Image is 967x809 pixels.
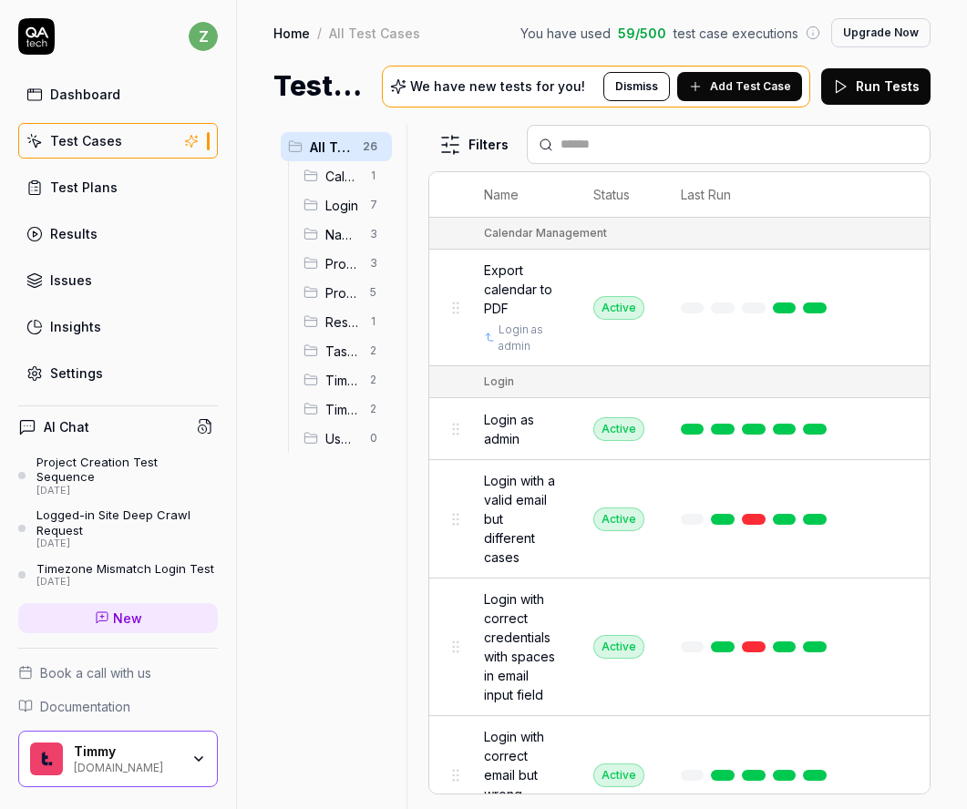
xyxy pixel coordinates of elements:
span: Add Test Case [710,78,791,95]
button: z [189,18,218,55]
span: Login with a valid email but different cases [484,471,557,567]
div: Dashboard [50,85,120,104]
th: Status [575,172,663,218]
span: New [113,609,142,628]
span: z [189,22,218,51]
a: Book a call with us [18,663,218,682]
div: [DATE] [36,485,218,497]
button: Run Tests [821,68,931,105]
span: 1 [363,165,385,187]
a: Home [273,24,310,42]
span: Export calendar to PDF [484,261,557,318]
div: Logged-in Site Deep Crawl Request [36,507,218,538]
th: Name [466,172,575,218]
span: Time Tracking Workflow [325,371,359,390]
span: 7 [363,194,385,216]
span: 2 [363,369,385,391]
span: test case executions [674,24,798,43]
div: [DOMAIN_NAME] [74,759,180,773]
div: Timmy [74,743,180,760]
div: [DATE] [36,538,218,550]
span: User Profile [325,429,359,448]
h4: AI Chat [44,417,89,436]
span: Login with correct credentials with spaces in email input field [484,589,557,704]
a: New [18,603,218,633]
div: Drag to reorderUser Profile0 [296,424,392,453]
img: Timmy Logo [30,742,63,775]
a: Results [18,216,218,251]
span: Task Management [325,342,359,361]
a: Test Plans [18,169,218,205]
span: 3 [363,223,385,245]
a: Timezone Mismatch Login Test[DATE] [18,561,218,589]
div: Results [50,224,98,243]
p: We have new tests for you! [410,80,585,93]
span: Documentation [40,697,130,716]
div: Active [593,635,644,659]
a: Settings [18,355,218,391]
div: Project Creation Test Sequence [36,455,218,485]
button: Upgrade Now [831,18,931,47]
span: Project Creation [325,254,359,273]
div: Drag to reorderTask Management2 [296,336,392,365]
div: Issues [50,271,92,290]
div: Active [593,417,644,441]
span: 2 [363,398,385,420]
div: Timezone Mismatch Login Test [36,561,214,576]
span: Timesheet Management [325,400,359,419]
div: Drag to reorderLogin7 [296,190,392,220]
div: Drag to reorderProject Creation3 [296,249,392,278]
a: Logged-in Site Deep Crawl Request[DATE] [18,507,218,549]
div: [DATE] [36,576,214,589]
span: 2 [363,340,385,362]
span: 3 [363,252,385,274]
span: 0 [363,427,385,449]
div: / [317,24,322,42]
div: Test Plans [50,178,118,197]
span: Calendar Management [325,167,359,186]
button: Filters [428,127,520,163]
h1: Test Cases [273,66,367,107]
a: Project Creation Test Sequence[DATE] [18,455,218,497]
div: Drag to reorderCalendar Management1 [296,161,392,190]
span: Book a call with us [40,663,151,682]
div: Calendar Management [484,225,607,241]
span: Login as admin [484,410,557,448]
button: Dismiss [603,72,670,101]
a: Dashboard [18,77,218,112]
span: You have used [520,24,611,43]
span: Project Management [325,283,359,302]
span: 5 [363,282,385,303]
button: Timmy LogoTimmy[DOMAIN_NAME] [18,731,218,787]
span: Resource Management [325,312,359,332]
div: Drag to reorderProject Management5 [296,278,392,307]
div: Insights [50,317,101,336]
div: Active [593,507,644,531]
div: Active [593,296,644,320]
a: Test Cases [18,123,218,159]
div: Login [484,374,514,390]
div: All Test Cases [329,24,420,42]
div: Drag to reorderResource Management1 [296,307,392,336]
div: Drag to reorderNavigation3 [296,220,392,249]
a: Issues [18,262,218,298]
a: Insights [18,309,218,344]
div: Drag to reorderTimesheet Management2 [296,394,392,424]
div: Drag to reorderTime Tracking Workflow2 [296,365,392,394]
button: Add Test Case [677,72,802,101]
div: Test Cases [50,131,122,150]
div: Settings [50,364,103,383]
a: Documentation [18,697,218,716]
span: Login [325,196,359,215]
span: 1 [363,311,385,333]
span: Navigation [325,225,359,244]
a: Login as admin [499,322,553,354]
span: All Test Cases [310,138,352,157]
div: Active [593,763,644,787]
th: Last Run [663,172,845,218]
span: 26 [355,136,385,158]
span: 59 / 500 [618,24,666,43]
